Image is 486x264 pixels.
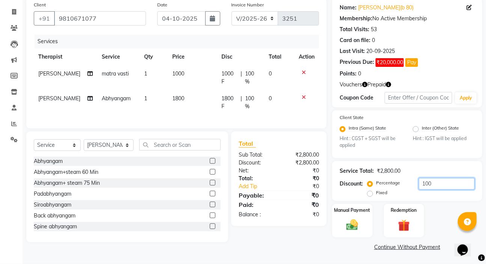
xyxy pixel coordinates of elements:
div: Net: [233,167,279,175]
th: Disc [217,48,264,65]
img: _gift.svg [394,218,414,233]
span: 100 % [245,95,260,110]
span: 0 [269,95,272,102]
a: [PERSON_NAME](b 80) [358,4,414,12]
label: Date [157,2,167,8]
span: 100 % [245,70,260,86]
button: +91 [34,11,55,26]
div: Card on file: [340,36,370,44]
span: matra vasti [102,70,129,77]
div: Points: [340,70,357,78]
span: 0 [269,70,272,77]
div: ₹0 [279,211,325,219]
div: ₹2,800.00 [279,159,325,167]
div: No Active Membership [340,15,475,23]
label: Intra (Same) State [349,125,386,134]
iframe: chat widget [454,234,478,256]
div: Sub Total: [233,151,279,159]
div: Back abhyangam [34,212,75,220]
span: | [241,70,242,86]
div: Discount: [233,159,279,167]
span: 1000 F [221,70,238,86]
div: 20-09-2025 [366,47,395,55]
span: ₹20,000.00 [376,58,404,67]
small: Hint : IGST will be applied [413,135,475,142]
label: Percentage [376,180,400,186]
div: Name: [340,4,357,12]
span: 1 [144,70,147,77]
div: Padabhyangam [34,190,71,198]
span: | [241,95,242,110]
span: Abhyangam [102,95,131,102]
input: Enter Offer / Coupon Code [385,92,452,104]
label: Client State [340,114,364,121]
div: Abhyangam+steam 60 Min [34,168,98,176]
div: Previous Due: [340,58,374,67]
div: Abhyangam [34,157,63,165]
div: 0 [358,70,361,78]
a: Add Tip [233,183,286,190]
label: Redemption [391,207,417,214]
div: Total: [233,175,279,183]
th: Price [168,48,217,65]
div: Abhyangam+ steam 75 Min [34,179,100,187]
div: 0 [372,36,375,44]
span: Vouchers [340,81,362,89]
small: Hint : CGST + SGST will be applied [340,135,402,149]
span: [PERSON_NAME] [38,70,80,77]
div: ₹0 [279,191,325,200]
div: Last Visit: [340,47,365,55]
div: ₹0 [279,167,325,175]
div: ₹0 [279,175,325,183]
th: Action [294,48,319,65]
span: 1800 [172,95,184,102]
label: Fixed [376,189,387,196]
th: Service [97,48,140,65]
label: Invoice Number [232,2,264,8]
div: Spine abhyangam [34,223,77,231]
label: Manual Payment [334,207,370,214]
th: Qty [140,48,168,65]
div: Discount: [340,180,363,188]
div: 53 [371,26,377,33]
span: [PERSON_NAME] [38,95,80,102]
div: Siroabhyangam [34,201,71,209]
span: Prepaid [367,81,386,89]
span: 1000 [172,70,184,77]
div: Service Total: [340,167,374,175]
label: Inter (Other) State [422,125,459,134]
div: Balance : [233,211,279,219]
button: Pay [405,58,418,67]
div: Total Visits: [340,26,369,33]
div: Coupon Code [340,94,385,102]
a: Continue Without Payment [334,243,481,251]
div: ₹2,800.00 [279,151,325,159]
div: Paid: [233,200,279,209]
label: Client [34,2,46,8]
input: Search or Scan [139,139,221,151]
div: ₹0 [286,183,325,190]
input: Search by Name/Mobile/Email/Code [54,11,146,26]
div: Services [35,35,325,48]
th: Therapist [34,48,97,65]
span: 1 [144,95,147,102]
div: Membership: [340,15,372,23]
div: Payable: [233,191,279,200]
th: Total [264,48,294,65]
img: _cash.svg [343,218,362,232]
button: Apply [455,92,477,104]
span: Total [239,140,256,148]
div: ₹2,800.00 [377,167,400,175]
div: ₹0 [279,200,325,209]
span: 1800 F [221,95,238,110]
